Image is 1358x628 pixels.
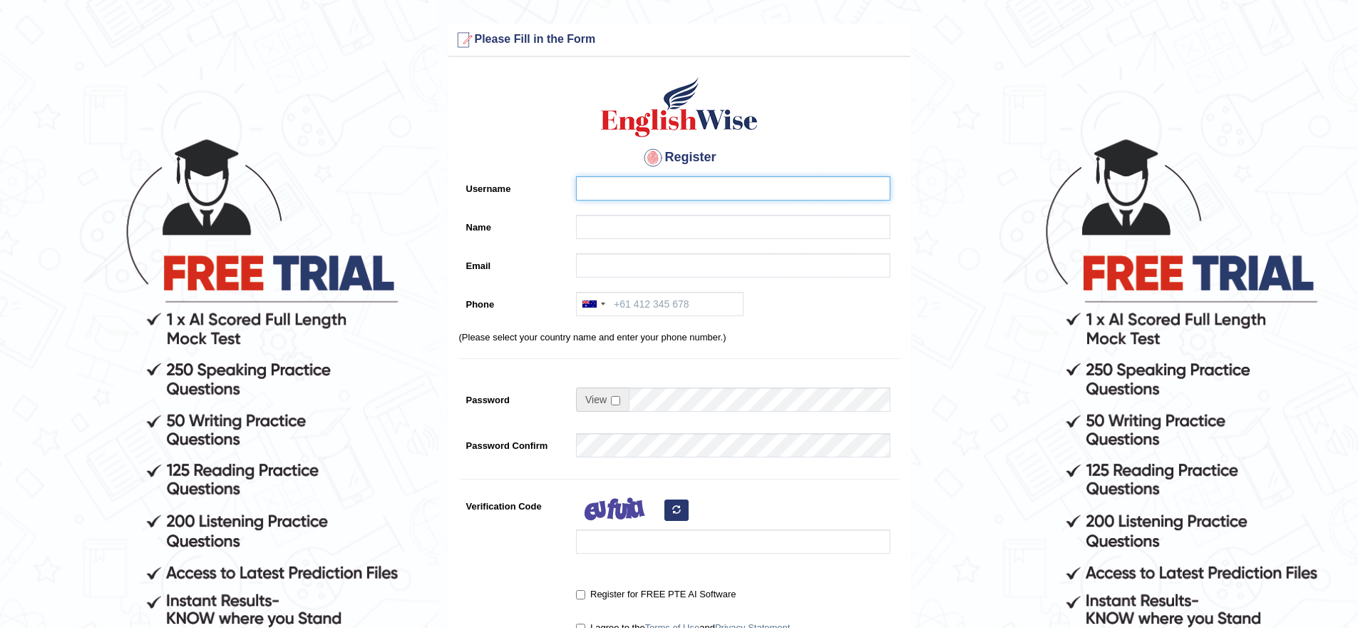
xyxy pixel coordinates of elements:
img: Logo of English Wise create a new account for intelligent practice with AI [598,75,761,139]
label: Verification Code [459,494,570,513]
label: Email [459,253,570,273]
input: +61 412 345 678 [576,292,744,316]
label: Phone [459,292,570,311]
p: (Please select your country name and enter your phone number.) [459,330,900,344]
label: Password [459,388,570,407]
input: Show/Hide Password [611,396,620,405]
h3: Please Fill in the Form [452,29,907,51]
input: Register for FREE PTE AI Software [576,590,585,599]
h4: Register [459,146,900,169]
label: Name [459,215,570,234]
div: Australia: +61 [577,293,609,315]
label: Password Confirm [459,433,570,452]
label: Register for FREE PTE AI Software [576,587,736,602]
label: Username [459,176,570,196]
